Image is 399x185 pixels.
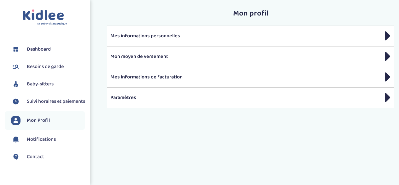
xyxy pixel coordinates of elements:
img: suivihoraire.svg [11,97,21,106]
a: Mon Profil [11,116,85,125]
p: Paramètres [110,94,391,102]
a: Baby-sitters [11,79,85,89]
h2: Mon profil [107,9,394,18]
img: contact.svg [11,152,21,162]
span: Contact [27,153,44,161]
img: profil.svg [11,116,21,125]
a: Dashboard [11,45,85,54]
img: logo.svg [23,9,67,26]
span: Besoins de garde [27,63,64,71]
span: Baby-sitters [27,80,54,88]
span: Notifications [27,136,56,143]
span: Mon Profil [27,117,50,124]
a: Contact [11,152,85,162]
a: Besoins de garde [11,62,85,71]
p: Mes informations de facturation [110,73,391,81]
a: Suivi horaires et paiements [11,97,85,106]
p: Mes informations personnelles [110,32,391,40]
img: notification.svg [11,135,21,144]
span: Suivi horaires et paiements [27,98,85,105]
img: dashboard.svg [11,45,21,54]
a: Notifications [11,135,85,144]
span: Dashboard [27,46,51,53]
p: Mon moyen de versement [110,53,391,60]
img: babysitters.svg [11,79,21,89]
img: besoin.svg [11,62,21,71]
